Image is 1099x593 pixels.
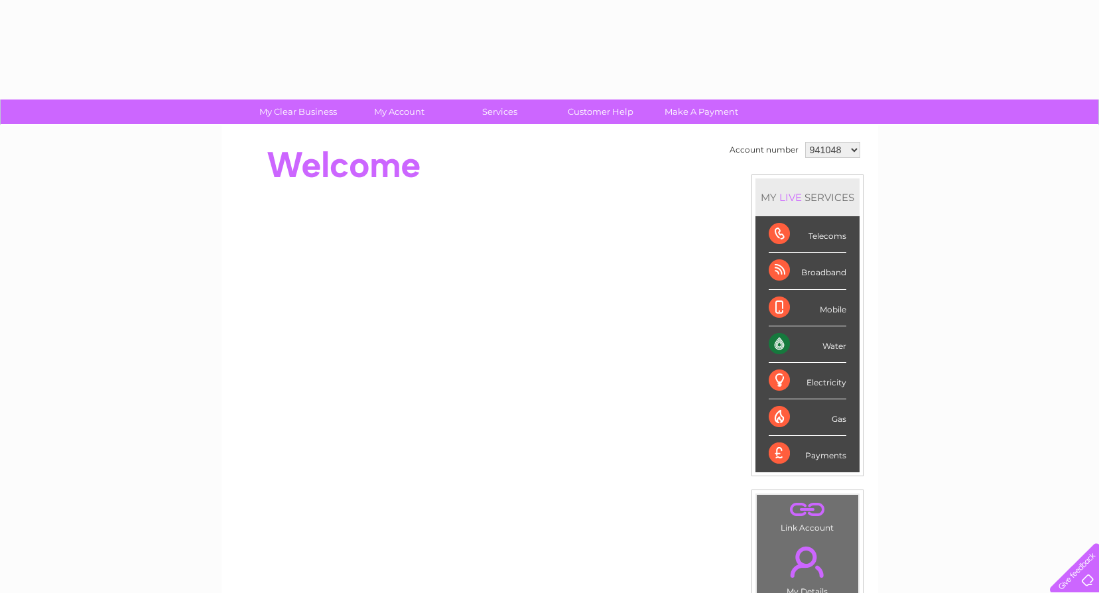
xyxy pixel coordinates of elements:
[755,178,860,216] div: MY SERVICES
[769,326,846,363] div: Water
[769,363,846,399] div: Electricity
[769,436,846,472] div: Payments
[769,290,846,326] div: Mobile
[777,191,805,204] div: LIVE
[769,253,846,289] div: Broadband
[769,216,846,253] div: Telecoms
[760,539,855,585] a: .
[647,99,756,124] a: Make A Payment
[243,99,353,124] a: My Clear Business
[445,99,554,124] a: Services
[546,99,655,124] a: Customer Help
[726,139,802,161] td: Account number
[760,498,855,521] a: .
[769,399,846,436] div: Gas
[344,99,454,124] a: My Account
[756,494,859,536] td: Link Account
